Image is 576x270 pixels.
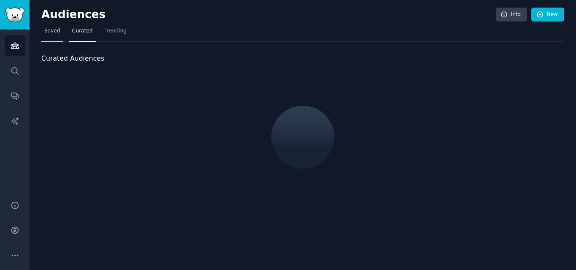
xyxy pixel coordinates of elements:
[531,8,564,22] a: New
[102,24,129,42] a: Trending
[41,24,63,42] a: Saved
[72,27,93,35] span: Curated
[44,27,60,35] span: Saved
[41,8,496,21] h2: Audiences
[5,8,24,22] img: GummySearch logo
[105,27,127,35] span: Trending
[496,8,527,22] a: Info
[69,24,96,42] a: Curated
[41,53,104,64] span: Curated Audiences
